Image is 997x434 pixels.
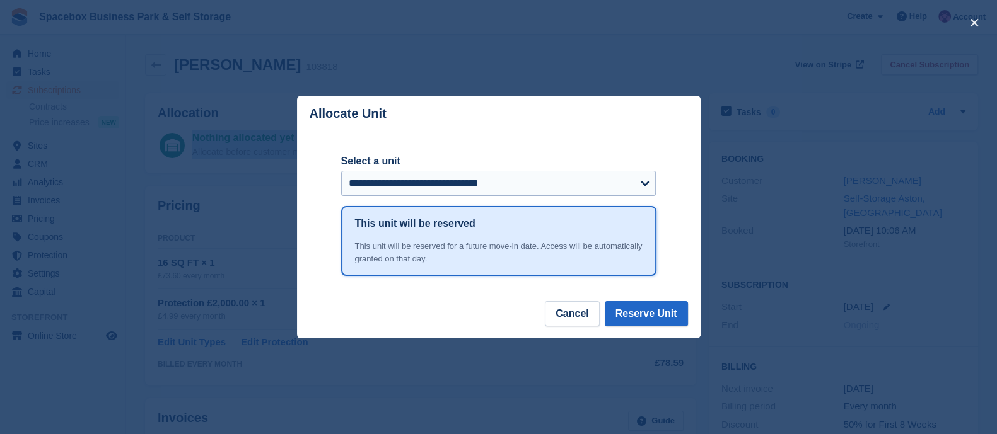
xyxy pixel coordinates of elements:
[964,13,984,33] button: close
[355,240,643,265] div: This unit will be reserved for a future move-in date. Access will be automatically granted on tha...
[605,301,688,326] button: Reserve Unit
[545,301,599,326] button: Cancel
[341,154,656,169] label: Select a unit
[310,106,387,121] p: Allocate Unit
[355,216,475,231] h1: This unit will be reserved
